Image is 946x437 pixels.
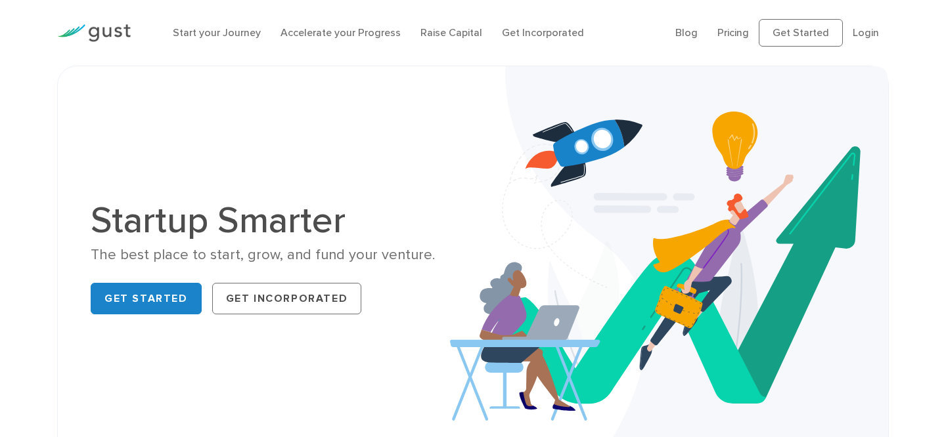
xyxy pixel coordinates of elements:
a: Accelerate your Progress [281,26,401,39]
a: Get Incorporated [502,26,584,39]
div: The best place to start, grow, and fund your venture. [91,245,463,264]
a: Get Started [91,283,202,314]
a: Login [853,26,879,39]
a: Pricing [717,26,749,39]
img: Gust Logo [57,24,131,42]
a: Get Started [759,19,843,47]
a: Blog [675,26,698,39]
a: Raise Capital [420,26,482,39]
a: Get Incorporated [212,283,362,314]
h1: Startup Smarter [91,202,463,239]
a: Start your Journey [173,26,261,39]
